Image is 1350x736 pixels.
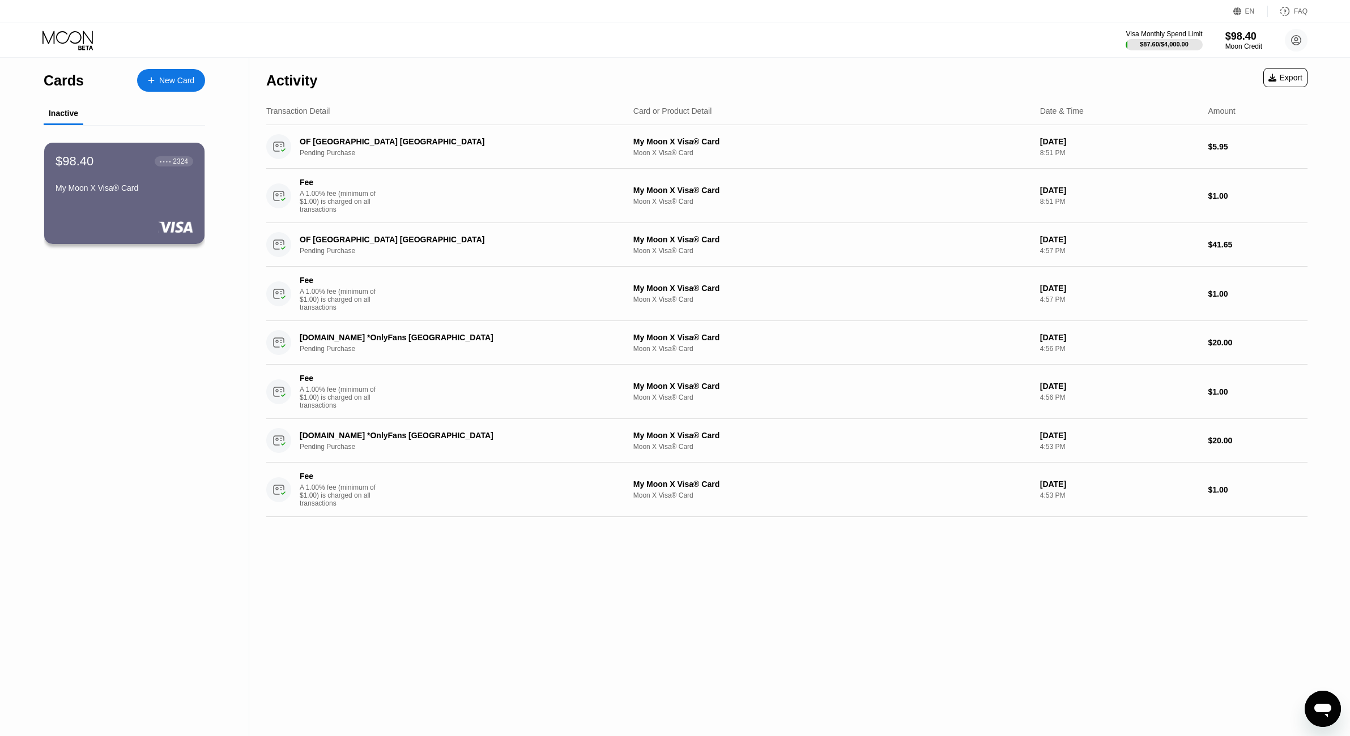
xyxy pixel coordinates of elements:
div: OF [GEOGRAPHIC_DATA] [GEOGRAPHIC_DATA] [300,137,599,146]
div: FeeA 1.00% fee (minimum of $1.00) is charged on all transactionsMy Moon X Visa® CardMoon X Visa® ... [266,169,1308,223]
div: Inactive [49,109,78,118]
div: 4:57 PM [1040,296,1199,303]
div: 8:51 PM [1040,198,1199,206]
div: $1.00 [1208,289,1308,298]
div: FAQ [1268,6,1308,17]
div: My Moon X Visa® Card [633,431,1031,440]
div: $41.65 [1208,240,1308,249]
div: Fee [300,472,379,481]
div: [DOMAIN_NAME] *OnlyFans [GEOGRAPHIC_DATA]Pending PurchaseMy Moon X Visa® CardMoon X Visa® Card[DA... [266,419,1308,463]
div: $87.60 / $4,000.00 [1140,41,1189,48]
div: 4:57 PM [1040,247,1199,255]
div: Moon X Visa® Card [633,149,1031,157]
div: Visa Monthly Spend Limit$87.60/$4,000.00 [1126,30,1202,50]
div: Moon X Visa® Card [633,345,1031,353]
div: 4:53 PM [1040,491,1199,499]
div: OF [GEOGRAPHIC_DATA] [GEOGRAPHIC_DATA]Pending PurchaseMy Moon X Visa® CardMoon X Visa® Card[DATE]... [266,223,1308,267]
div: [DATE] [1040,431,1199,440]
div: [DATE] [1040,382,1199,391]
div: EN [1233,6,1268,17]
div: Pending Purchase [300,345,622,353]
div: Fee [300,374,379,383]
div: FeeA 1.00% fee (minimum of $1.00) is charged on all transactionsMy Moon X Visa® CardMoon X Visa® ... [266,267,1308,321]
div: Amount [1208,106,1236,115]
div: Visa Monthly Spend Limit [1126,30,1202,38]
div: $1.00 [1208,191,1308,200]
div: $98.40 [56,154,93,169]
div: [DATE] [1040,186,1199,195]
div: A 1.00% fee (minimum of $1.00) is charged on all transactions [300,386,385,409]
div: FAQ [1294,7,1308,15]
div: EN [1245,7,1255,15]
div: $20.00 [1208,436,1308,445]
div: Moon X Visa® Card [633,491,1031,499]
div: New Card [159,76,194,85]
div: Moon X Visa® Card [633,296,1031,303]
div: Moon X Visa® Card [633,247,1031,255]
div: ● ● ● ● [160,160,171,163]
div: Activity [266,72,317,89]
div: A 1.00% fee (minimum of $1.00) is charged on all transactions [300,288,385,311]
div: 4:56 PM [1040,345,1199,353]
div: My Moon X Visa® Card [633,284,1031,293]
div: $98.40 [1225,31,1262,42]
div: Moon X Visa® Card [633,393,1031,401]
div: Transaction Detail [266,106,330,115]
div: 4:56 PM [1040,393,1199,401]
div: Fee [300,276,379,285]
div: FeeA 1.00% fee (minimum of $1.00) is charged on all transactionsMy Moon X Visa® CardMoon X Visa® ... [266,365,1308,419]
div: My Moon X Visa® Card [633,137,1031,146]
div: Card or Product Detail [633,106,712,115]
div: Pending Purchase [300,149,622,157]
div: [DATE] [1040,137,1199,146]
div: [DOMAIN_NAME] *OnlyFans [GEOGRAPHIC_DATA] [300,431,599,440]
iframe: Button to launch messaging window [1305,691,1341,727]
div: My Moon X Visa® Card [633,480,1031,489]
div: Moon X Visa® Card [633,443,1031,451]
div: [DATE] [1040,480,1199,489]
div: [DATE] [1040,284,1199,293]
div: FeeA 1.00% fee (minimum of $1.00) is charged on all transactionsMy Moon X Visa® CardMoon X Visa® ... [266,463,1308,517]
div: Pending Purchase [300,443,622,451]
div: 8:51 PM [1040,149,1199,157]
div: New Card [137,69,205,92]
div: Date & Time [1040,106,1084,115]
div: $98.40● ● ● ●2324My Moon X Visa® Card [44,143,205,244]
div: OF [GEOGRAPHIC_DATA] [GEOGRAPHIC_DATA]Pending PurchaseMy Moon X Visa® CardMoon X Visa® Card[DATE]... [266,125,1308,169]
div: My Moon X Visa® Card [633,382,1031,391]
div: [DATE] [1040,333,1199,342]
div: Cards [44,72,84,89]
div: Pending Purchase [300,247,622,255]
div: $5.95 [1208,142,1308,151]
div: My Moon X Visa® Card [56,183,193,192]
div: OF [GEOGRAPHIC_DATA] [GEOGRAPHIC_DATA] [300,235,599,244]
div: Export [1268,73,1302,82]
div: Moon Credit [1225,42,1262,50]
div: $1.00 [1208,387,1308,396]
div: $98.40Moon Credit [1225,31,1262,50]
div: [DOMAIN_NAME] *OnlyFans [GEOGRAPHIC_DATA]Pending PurchaseMy Moon X Visa® CardMoon X Visa® Card[DA... [266,321,1308,365]
div: My Moon X Visa® Card [633,186,1031,195]
div: Fee [300,178,379,187]
div: $1.00 [1208,485,1308,494]
div: Export [1263,68,1308,87]
div: [DOMAIN_NAME] *OnlyFans [GEOGRAPHIC_DATA] [300,333,599,342]
div: [DATE] [1040,235,1199,244]
div: $20.00 [1208,338,1308,347]
div: My Moon X Visa® Card [633,235,1031,244]
div: 2324 [173,157,188,165]
div: My Moon X Visa® Card [633,333,1031,342]
div: A 1.00% fee (minimum of $1.00) is charged on all transactions [300,483,385,507]
div: Moon X Visa® Card [633,198,1031,206]
div: 4:53 PM [1040,443,1199,451]
div: A 1.00% fee (minimum of $1.00) is charged on all transactions [300,190,385,213]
